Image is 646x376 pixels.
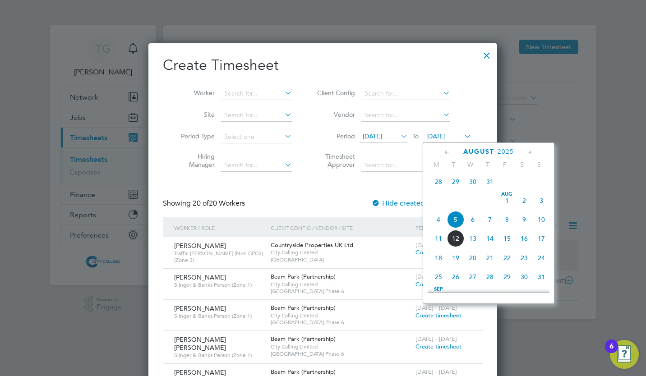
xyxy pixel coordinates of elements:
span: City Calling Limited [271,312,411,319]
span: To [410,130,421,142]
input: Search for... [361,87,450,100]
span: 10 [533,211,550,228]
label: Period Type [174,132,215,140]
span: 28 [481,268,498,285]
input: Search for... [361,109,450,122]
span: Countryside Properties UK Ltd [271,241,353,249]
span: [DATE] - [DATE] [415,273,457,280]
span: 28 [430,173,447,190]
span: City Calling Limited [271,249,411,256]
span: 31 [481,173,498,190]
span: 4 [481,287,498,304]
label: Period [314,132,355,140]
span: 30 [516,268,533,285]
input: Search for... [221,109,292,122]
span: 13 [464,230,481,247]
span: [GEOGRAPHIC_DATA] Phase 6 [271,288,411,295]
span: 19 [447,249,464,266]
label: Hiring Manager [174,152,215,169]
span: 11 [430,230,447,247]
span: 3 [464,287,481,304]
span: 23 [516,249,533,266]
span: 27 [464,268,481,285]
span: Create timesheet [415,343,461,350]
span: 17 [533,230,550,247]
span: [PERSON_NAME] [PERSON_NAME] [174,335,226,352]
span: 16 [516,230,533,247]
label: Client Config [314,89,355,97]
span: [PERSON_NAME] [174,242,226,250]
span: Beam Park (Partnership) [271,304,336,312]
span: M [428,160,445,169]
div: Showing [163,199,247,208]
span: Create timesheet [415,312,461,319]
label: Site [174,110,215,119]
span: 24 [533,249,550,266]
span: Aug [498,192,516,197]
span: F [496,160,513,169]
span: [GEOGRAPHIC_DATA] Phase 6 [271,319,411,326]
span: 5 [447,211,464,228]
input: Search for... [221,87,292,100]
span: 20 of [193,199,209,208]
span: 12 [447,230,464,247]
span: 15 [498,230,516,247]
span: City Calling Limited [271,343,411,350]
span: 1 [430,287,447,304]
span: T [445,160,462,169]
span: Slinger & Banks Person (Zone 1) [174,281,264,289]
span: 26 [447,268,464,285]
span: 25 [430,268,447,285]
span: Traffic [PERSON_NAME] (Non CPCS) (Zone 3) [174,250,264,264]
span: 7 [533,287,550,304]
span: 7 [481,211,498,228]
span: [DATE] [426,132,446,140]
span: 6 [516,287,533,304]
h2: Create Timesheet [163,56,483,75]
label: Timesheet Approver [314,152,355,169]
span: Beam Park (Partnership) [271,335,336,343]
span: [PERSON_NAME] [174,273,226,281]
span: S [531,160,548,169]
span: 6 [464,211,481,228]
span: 2 [516,192,533,209]
button: Open Resource Center, 6 new notifications [610,340,639,369]
span: Create timesheet [415,248,461,256]
span: [DATE] [363,132,382,140]
span: [PERSON_NAME] [174,304,226,312]
span: 30 [464,173,481,190]
span: 29 [498,268,516,285]
input: Select one [221,131,292,143]
span: T [479,160,496,169]
span: 14 [481,230,498,247]
span: 20 Workers [193,199,245,208]
div: Period [413,217,474,238]
span: Beam Park (Partnership) [271,273,336,280]
span: 2 [447,287,464,304]
span: City Calling Limited [271,281,411,288]
span: 2025 [498,148,514,156]
span: [DATE] - [DATE] [415,335,457,343]
span: Slinger & Banks Person (Zone 1) [174,352,264,359]
span: 31 [533,268,550,285]
div: Worker / Role [172,217,268,238]
span: Sep [430,287,447,292]
span: [GEOGRAPHIC_DATA] [271,256,411,263]
span: 3 [533,192,550,209]
span: S [513,160,531,169]
span: 20 [464,249,481,266]
span: [GEOGRAPHIC_DATA] Phase 6 [271,350,411,358]
label: Vendor [314,110,355,119]
label: Hide created timesheets [371,199,463,208]
span: 9 [516,211,533,228]
span: 5 [498,287,516,304]
span: 22 [498,249,516,266]
div: 6 [609,346,614,358]
span: 4 [430,211,447,228]
span: Create timesheet [415,280,461,288]
span: 29 [447,173,464,190]
span: Beam Park (Partnership) [271,368,336,376]
span: 21 [481,249,498,266]
label: Worker [174,89,215,97]
span: [DATE] - [DATE] [415,368,457,376]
